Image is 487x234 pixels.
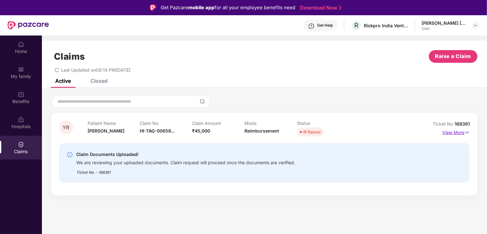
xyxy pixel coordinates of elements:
span: Ticket No [433,121,455,127]
p: View More [442,127,470,136]
img: svg+xml;base64,PHN2ZyB3aWR0aD0iMjAiIGhlaWdodD0iMjAiIHZpZXdCb3g9IjAgMCAyMCAyMCIgZmlsbD0ibm9uZSIgeG... [18,66,24,73]
div: Riskpro India Ventures Private Limited [364,23,408,29]
div: Get Pazcare for all your employee benefits need [161,4,295,11]
span: YR [63,125,70,130]
button: Raise a Claim [429,50,477,63]
div: [PERSON_NAME] [PERSON_NAME] [422,20,466,26]
span: ₹45,000 [192,128,210,133]
img: svg+xml;base64,PHN2ZyBpZD0iQmVuZWZpdHMiIHhtbG5zPSJodHRwOi8vd3d3LnczLm9yZy8yMDAwL3N2ZyIgd2lkdGg9Ij... [18,91,24,98]
p: Mode [244,120,297,126]
span: Raise a Claim [435,52,471,60]
img: Stroke [339,4,342,11]
p: Claim No [140,120,192,126]
p: Claim Amount [192,120,244,126]
a: Download Now [300,4,340,11]
img: svg+xml;base64,PHN2ZyBpZD0iQ2xhaW0iIHhtbG5zPSJodHRwOi8vd3d3LnczLm9yZy8yMDAwL3N2ZyIgd2lkdGg9IjIwIi... [18,141,24,148]
div: Ticket No. - 168361 [76,166,295,175]
img: svg+xml;base64,PHN2ZyBpZD0iU2VhcmNoLTMyeDMyIiB4bWxucz0iaHR0cDovL3d3dy53My5vcmcvMjAwMC9zdmciIHdpZH... [200,99,205,104]
div: Get Help [317,23,333,28]
img: Logo [150,4,156,11]
strong: mobile app [188,4,215,10]
img: svg+xml;base64,PHN2ZyBpZD0iSG9tZSIgeG1sbnM9Imh0dHA6Ly93d3cudzMub3JnLzIwMDAvc3ZnIiB3aWR0aD0iMjAiIG... [18,41,24,48]
div: Claim Documents Uploaded! [76,151,295,158]
span: redo [55,67,59,73]
div: User [422,26,466,31]
span: 168361 [455,121,470,127]
img: svg+xml;base64,PHN2ZyBpZD0iSGVscC0zMngzMiIgeG1sbnM9Imh0dHA6Ly93d3cudzMub3JnLzIwMDAvc3ZnIiB3aWR0aD... [308,23,315,29]
img: svg+xml;base64,PHN2ZyBpZD0iRHJvcGRvd24tMzJ4MzIiIHhtbG5zPSJodHRwOi8vd3d3LnczLm9yZy8yMDAwL3N2ZyIgd2... [473,23,478,28]
h1: Claims [54,51,85,62]
span: Last Updated on 09:14 PM[DATE] [61,67,130,73]
p: Patient Name [88,120,140,126]
div: IR Raised [303,129,321,135]
img: svg+xml;base64,PHN2ZyB4bWxucz0iaHR0cDovL3d3dy53My5vcmcvMjAwMC9zdmciIHdpZHRoPSIxNyIgaGVpZ2h0PSIxNy... [464,129,470,136]
div: Closed [90,78,108,84]
div: We are reviewing your uploaded documents. Claim request will proceed once the documents are verif... [76,158,295,166]
span: Reimbursement [244,128,279,133]
div: Active [55,78,71,84]
span: R [354,22,358,29]
img: New Pazcare Logo [8,21,49,29]
span: HI-TAG-00658... [140,128,175,133]
p: Status [297,120,349,126]
span: [PERSON_NAME] [88,128,124,133]
img: svg+xml;base64,PHN2ZyBpZD0iSG9zcGl0YWxzIiB4bWxucz0iaHR0cDovL3d3dy53My5vcmcvMjAwMC9zdmciIHdpZHRoPS... [18,116,24,123]
img: svg+xml;base64,PHN2ZyBpZD0iSW5mby0yMHgyMCIgeG1sbnM9Imh0dHA6Ly93d3cudzMub3JnLzIwMDAvc3ZnIiB3aWR0aD... [67,152,73,158]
